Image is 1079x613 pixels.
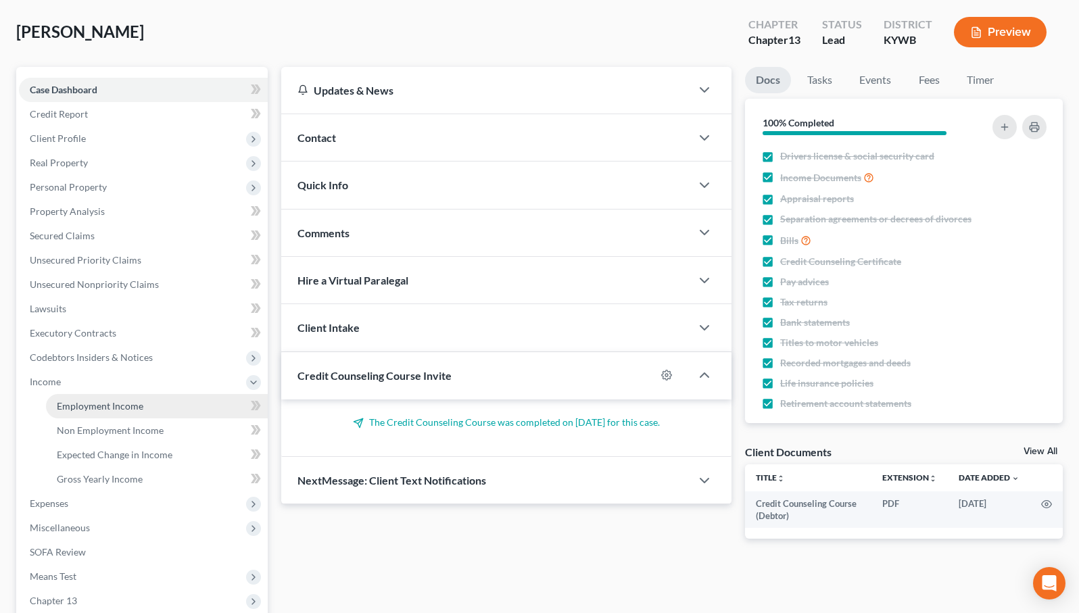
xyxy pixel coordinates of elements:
[57,400,143,412] span: Employment Income
[30,327,116,339] span: Executory Contracts
[780,397,911,410] span: Retirement account statements
[780,376,873,390] span: Life insurance policies
[46,418,268,443] a: Non Employment Income
[1024,447,1057,456] a: View All
[780,149,934,163] span: Drivers license & social security card
[46,467,268,491] a: Gross Yearly Income
[954,17,1047,47] button: Preview
[297,321,360,334] span: Client Intake
[297,416,715,429] p: The Credit Counseling Course was completed on [DATE] for this case.
[297,178,348,191] span: Quick Info
[30,595,77,606] span: Chapter 13
[959,472,1020,483] a: Date Added expand_more
[30,278,159,290] span: Unsecured Nonpriority Claims
[780,212,972,226] span: Separation agreements or decrees of divorces
[822,32,862,48] div: Lead
[19,78,268,102] a: Case Dashboard
[30,376,61,387] span: Income
[780,275,829,289] span: Pay advices
[30,351,153,363] span: Codebtors Insiders & Notices
[763,117,834,128] strong: 100% Completed
[1011,474,1020,483] i: expand_more
[57,449,172,460] span: Expected Change in Income
[788,33,800,46] span: 13
[756,472,785,483] a: Titleunfold_more
[297,131,336,144] span: Contact
[57,473,143,485] span: Gross Yearly Income
[19,272,268,297] a: Unsecured Nonpriority Claims
[297,474,486,487] span: NextMessage: Client Text Notifications
[19,199,268,224] a: Property Analysis
[780,192,854,205] span: Appraisal reports
[19,540,268,564] a: SOFA Review
[46,443,268,467] a: Expected Change in Income
[19,297,268,321] a: Lawsuits
[780,171,861,185] span: Income Documents
[748,17,800,32] div: Chapter
[884,17,932,32] div: District
[822,17,862,32] div: Status
[848,67,902,93] a: Events
[907,67,951,93] a: Fees
[780,336,878,349] span: Titles to motor vehicles
[297,226,350,239] span: Comments
[780,316,850,329] span: Bank statements
[19,248,268,272] a: Unsecured Priority Claims
[780,356,911,370] span: Recorded mortgages and deeds
[777,474,785,483] i: unfold_more
[30,254,141,266] span: Unsecured Priority Claims
[297,274,408,287] span: Hire a Virtual Paralegal
[1033,567,1065,599] div: Open Intercom Messenger
[948,491,1030,529] td: [DATE]
[19,321,268,345] a: Executory Contracts
[30,497,68,509] span: Expenses
[30,570,76,582] span: Means Test
[30,230,95,241] span: Secured Claims
[297,369,452,382] span: Credit Counseling Course Invite
[16,22,144,41] span: [PERSON_NAME]
[19,224,268,248] a: Secured Claims
[748,32,800,48] div: Chapter
[30,522,90,533] span: Miscellaneous
[46,394,268,418] a: Employment Income
[929,474,937,483] i: unfold_more
[882,472,937,483] a: Extensionunfold_more
[30,84,97,95] span: Case Dashboard
[745,491,871,529] td: Credit Counseling Course (Debtor)
[30,157,88,168] span: Real Property
[297,83,675,97] div: Updates & News
[19,102,268,126] a: Credit Report
[745,67,791,93] a: Docs
[30,181,107,193] span: Personal Property
[745,445,832,459] div: Client Documents
[30,205,105,217] span: Property Analysis
[884,32,932,48] div: KYWB
[780,234,798,247] span: Bills
[780,255,901,268] span: Credit Counseling Certificate
[956,67,1005,93] a: Timer
[796,67,843,93] a: Tasks
[30,132,86,144] span: Client Profile
[30,108,88,120] span: Credit Report
[780,295,828,309] span: Tax returns
[871,491,948,529] td: PDF
[30,303,66,314] span: Lawsuits
[57,424,164,436] span: Non Employment Income
[30,546,86,558] span: SOFA Review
